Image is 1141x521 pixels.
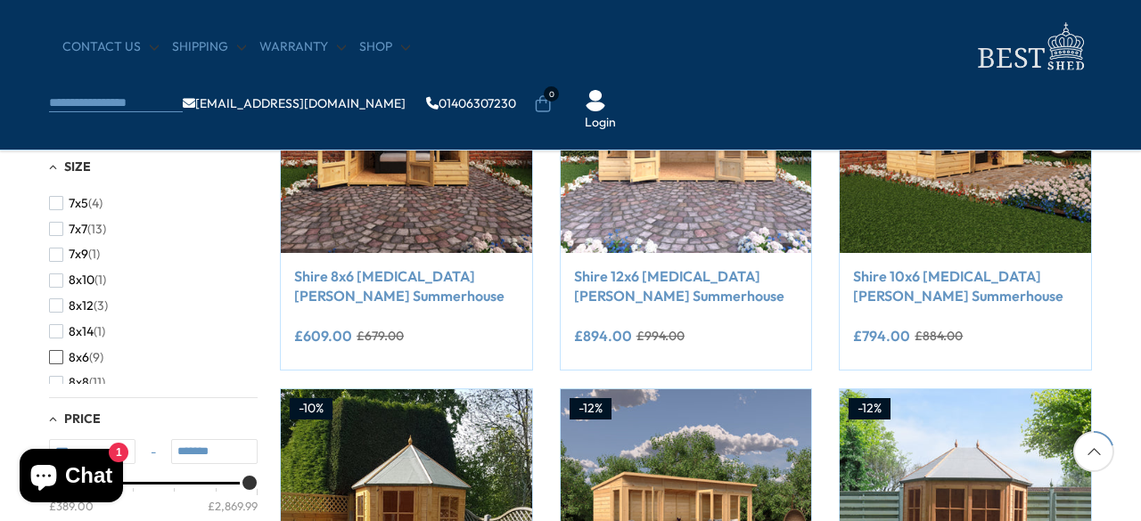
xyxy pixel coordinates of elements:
a: Shipping [172,38,246,56]
span: (1) [94,324,105,339]
span: 7x7 [69,222,87,237]
span: 8x6 [69,350,89,365]
span: (1) [88,247,100,262]
a: 0 [534,95,552,113]
button: 7x5 [49,191,103,216]
inbox-online-store-chat: Shopify online store chat [14,449,128,507]
span: 7x9 [69,247,88,262]
input: Min value [49,439,135,464]
img: logo [967,18,1092,76]
button: 7x7 [49,216,106,242]
ins: £609.00 [294,329,352,343]
img: User Icon [585,90,606,111]
span: (13) [87,222,106,237]
div: £2,869.99 [208,498,258,514]
span: - [135,444,171,461]
button: 8x8 [49,370,105,395]
span: (3) [94,298,108,313]
span: 7x5 [69,196,88,211]
span: 8x12 [69,298,94,313]
del: £679.00 [357,330,404,342]
span: (4) [88,196,103,211]
div: -12% [849,398,891,419]
del: £994.00 [636,330,685,342]
button: 8x10 [49,267,106,293]
a: CONTACT US [62,38,159,56]
input: Max value [171,439,258,464]
div: -12% [570,398,612,419]
span: 8x14 [69,324,94,339]
a: Shire 10x6 [MEDICAL_DATA][PERSON_NAME] Summerhouse [853,266,1078,306]
span: (9) [89,350,103,365]
button: 7x9 [49,241,100,267]
span: Price [64,411,101,427]
div: -10% [290,398,332,419]
button: 8x6 [49,345,103,370]
del: £884.00 [915,330,963,342]
span: (11) [89,375,105,390]
a: 01406307230 [426,97,516,110]
span: 0 [544,86,559,102]
a: Shop [359,38,410,56]
span: Size [64,159,91,175]
span: 8x8 [69,375,89,390]
a: Shire 8x6 [MEDICAL_DATA][PERSON_NAME] Summerhouse [294,266,519,306]
button: 8x14 [49,319,105,345]
ins: £894.00 [574,329,632,343]
a: Warranty [259,38,346,56]
span: (1) [94,273,106,288]
button: 8x12 [49,293,108,319]
a: Login [585,114,616,132]
span: 8x10 [69,273,94,288]
a: [EMAIL_ADDRESS][DOMAIN_NAME] [183,97,406,110]
a: Shire 12x6 [MEDICAL_DATA][PERSON_NAME] Summerhouse [574,266,799,306]
ins: £794.00 [853,329,910,343]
